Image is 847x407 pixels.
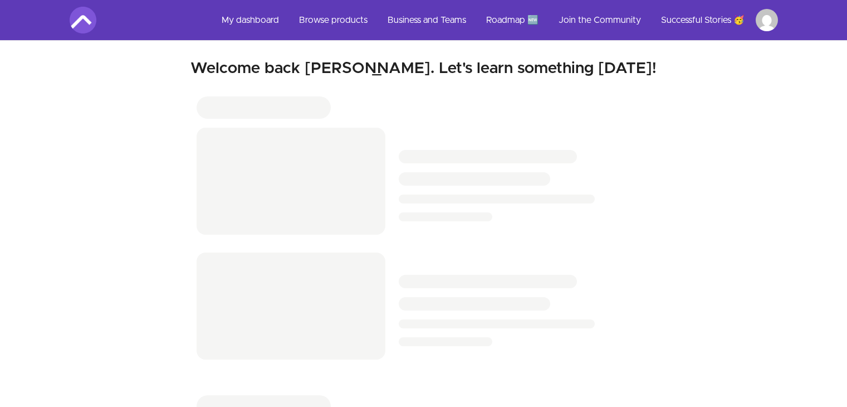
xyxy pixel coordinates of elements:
a: My dashboard [213,7,288,33]
a: Browse products [290,7,376,33]
h2: Welcome back [PERSON_NAME]. Let's learn something [DATE]! [70,59,778,79]
a: Successful Stories 🥳 [652,7,753,33]
a: Join the Community [550,7,650,33]
a: Roadmap 🆕 [477,7,547,33]
img: Amigoscode logo [70,7,96,33]
img: Profile image for Jean-Christophe Gabriel Robert CHEVALLIER [756,9,778,31]
a: Business and Teams [379,7,475,33]
nav: Main [213,7,778,33]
